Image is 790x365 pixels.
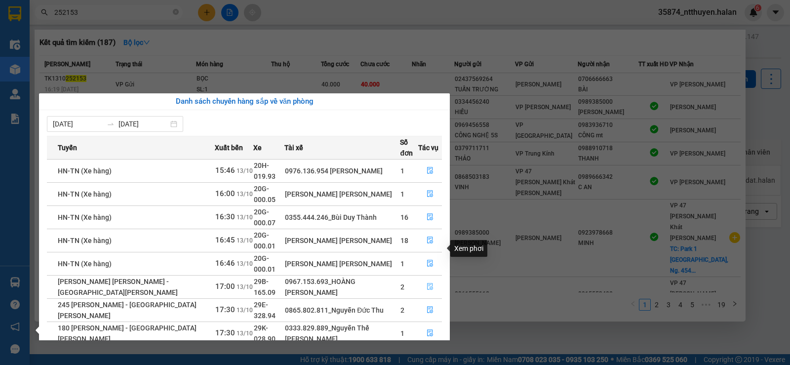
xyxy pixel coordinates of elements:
span: Xe [253,142,262,153]
span: 16 [400,213,408,221]
button: file-done [419,325,441,341]
button: file-done [419,233,441,248]
div: [PERSON_NAME] [PERSON_NAME] [285,189,399,200]
span: swap-right [107,120,115,128]
span: 20G-000.07 [254,208,276,227]
span: 2 [400,283,404,291]
span: 16:30 [215,212,235,221]
span: 20G-000.05 [254,185,276,203]
input: Đến ngày [118,119,168,129]
span: 1 [400,190,404,198]
span: 20H-019.93 [254,162,276,180]
span: 20G-000.01 [254,231,276,250]
span: 29E-328.94 [254,301,276,320]
span: 13/10 [237,214,253,221]
span: Số đơn [400,137,418,159]
span: 29K-028.90 [254,324,276,343]
div: 0976.136.954 [PERSON_NAME] [285,165,399,176]
div: Xem phơi [450,240,487,257]
span: file-done [427,237,434,244]
div: [PERSON_NAME] [PERSON_NAME] [285,235,399,246]
span: HN-TN (Xe hàng) [58,190,112,198]
button: file-done [419,186,441,202]
div: 0333.829.889_Nguyễn Thế [PERSON_NAME] [285,323,399,344]
button: file-done [419,302,441,318]
span: 18 [400,237,408,244]
span: Tác vụ [418,142,438,153]
div: Danh sách chuyến hàng sắp về văn phòng [47,96,442,108]
div: 0355.444.246_Bùi Duy Thành [285,212,399,223]
span: 16:45 [215,236,235,244]
span: Xuất bến [215,142,243,153]
span: 13/10 [237,284,253,290]
span: 13/10 [237,307,253,314]
span: 17:00 [215,282,235,291]
span: 29B-165.09 [254,278,276,296]
span: file-done [427,329,434,337]
span: HN-TN (Xe hàng) [58,167,112,175]
span: file-done [427,306,434,314]
span: 1 [400,329,404,337]
span: file-done [427,167,434,175]
span: file-done [427,213,434,221]
div: 0967.153.693_HOÀNG [PERSON_NAME] [285,276,399,298]
button: file-done [419,209,441,225]
span: 2 [400,306,404,314]
span: Tuyến [58,142,77,153]
span: 1 [400,167,404,175]
span: file-done [427,283,434,291]
span: 13/10 [237,237,253,244]
span: HN-TN (Xe hàng) [58,260,112,268]
div: 0865.802.811_Nguyễn Đức Thu [285,305,399,316]
input: Từ ngày [53,119,103,129]
button: file-done [419,279,441,295]
span: 13/10 [237,330,253,337]
span: file-done [427,260,434,268]
span: HN-TN (Xe hàng) [58,213,112,221]
span: 245 [PERSON_NAME] - [GEOGRAPHIC_DATA][PERSON_NAME] [58,301,197,320]
span: 16:46 [215,259,235,268]
button: file-done [419,256,441,272]
span: HN-TN (Xe hàng) [58,237,112,244]
span: 17:30 [215,305,235,314]
span: Tài xế [284,142,303,153]
span: [PERSON_NAME] [PERSON_NAME] - [GEOGRAPHIC_DATA][PERSON_NAME] [58,278,178,296]
span: 13/10 [237,167,253,174]
div: [PERSON_NAME] [PERSON_NAME] [285,258,399,269]
span: 13/10 [237,260,253,267]
span: 13/10 [237,191,253,198]
span: 20G-000.01 [254,254,276,273]
span: 17:30 [215,328,235,337]
span: file-done [427,190,434,198]
span: 180 [PERSON_NAME] - [GEOGRAPHIC_DATA][PERSON_NAME] [58,324,197,343]
span: 1 [400,260,404,268]
span: to [107,120,115,128]
span: 15:46 [215,166,235,175]
button: file-done [419,163,441,179]
span: 16:00 [215,189,235,198]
